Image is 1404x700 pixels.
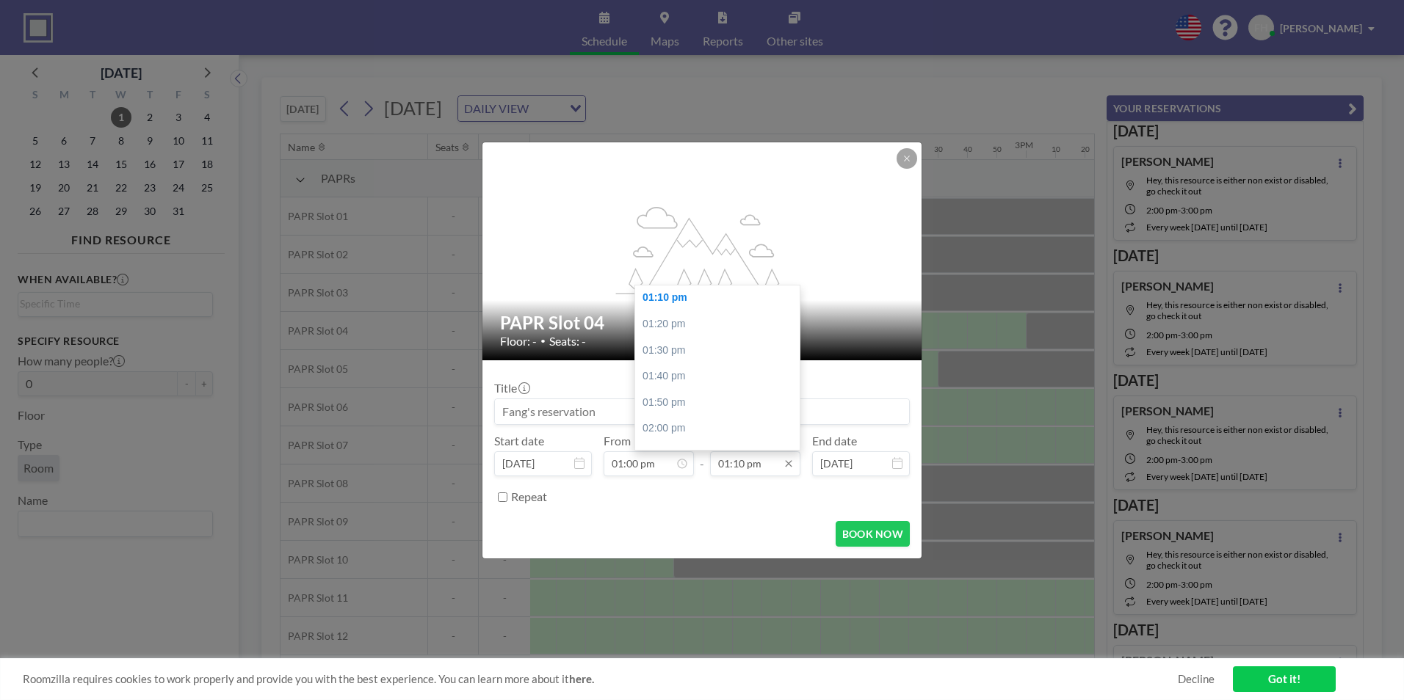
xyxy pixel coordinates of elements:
[494,434,544,448] label: Start date
[500,312,905,334] h2: PAPR Slot 04
[540,335,546,346] span: •
[549,334,586,349] span: Seats: -
[836,521,910,547] button: BOOK NOW
[700,439,704,471] span: -
[500,334,537,349] span: Floor: -
[494,381,529,395] label: Title
[495,399,909,424] input: Fang's reservation
[569,672,594,685] a: here.
[635,285,807,311] div: 01:10 pm
[635,390,807,416] div: 01:50 pm
[23,672,1178,686] span: Roomzilla requires cookies to work properly and provide you with the best experience. You can lea...
[635,311,807,338] div: 01:20 pm
[604,434,631,448] label: From
[812,434,857,448] label: End date
[635,442,807,468] div: 02:10 pm
[511,489,547,504] label: Repeat
[1178,672,1215,686] a: Decline
[635,363,807,390] div: 01:40 pm
[635,415,807,442] div: 02:00 pm
[635,338,807,364] div: 01:30 pm
[1233,666,1336,692] a: Got it!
